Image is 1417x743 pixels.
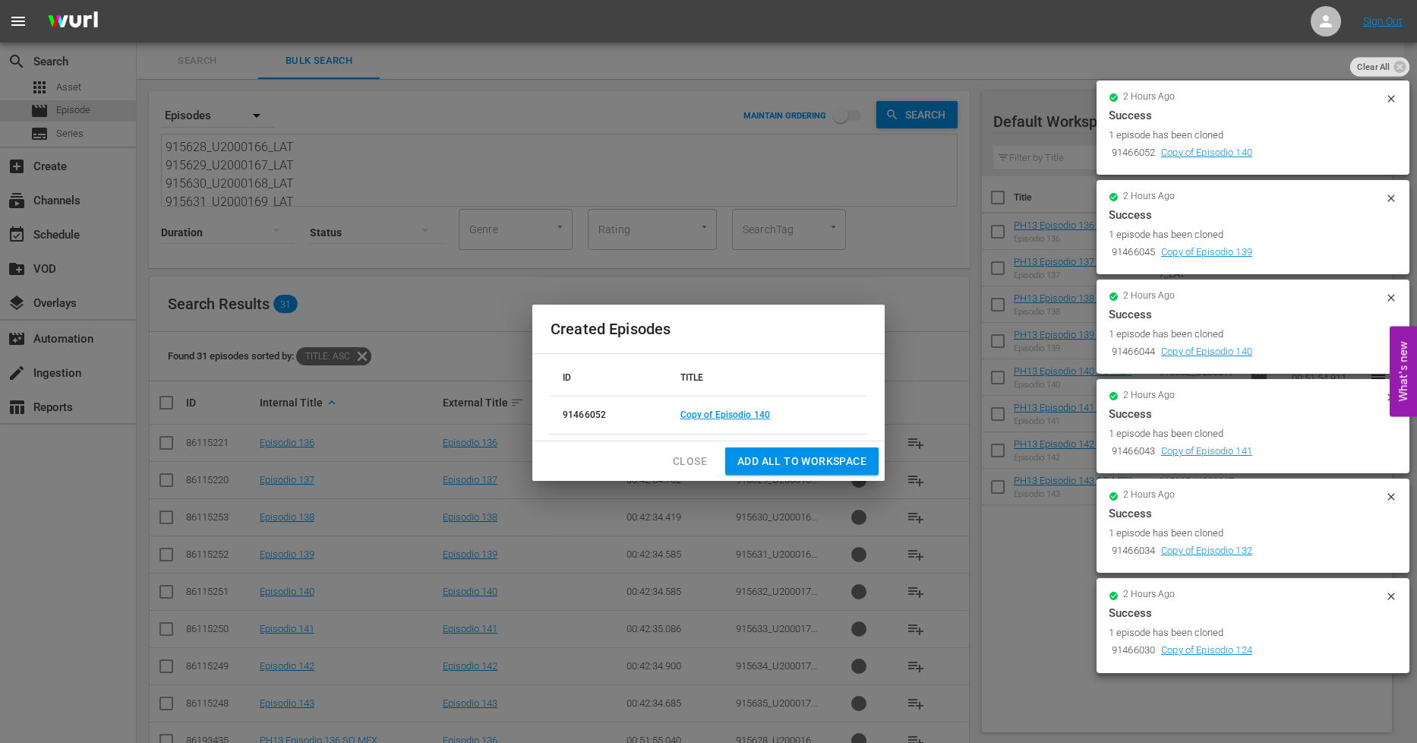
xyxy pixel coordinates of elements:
div: 1 episode has been cloned [1109,526,1381,541]
button: Open Feedback Widget [1390,327,1417,417]
span: menu [9,12,27,30]
button: Add all to Workspace [725,447,879,476]
div: Success [1109,305,1397,324]
a: Copy of Episodio 132 [1161,545,1252,556]
div: 1 episode has been cloned [1109,128,1381,143]
a: Copy of Episodio 141 [1161,445,1252,457]
a: Copy of Episodio 140 [1161,147,1252,158]
span: 2 hours ago [1123,390,1175,402]
td: 91466043 [1109,441,1158,462]
h2: Created Episodes [551,317,866,341]
div: Success [1109,405,1397,423]
span: 2 hours ago [1123,290,1175,302]
button: Close [661,447,719,476]
a: Copy of Episodio 124 [1161,644,1252,656]
div: 1 episode has been cloned [1109,327,1381,342]
span: 2 hours ago [1123,191,1175,203]
span: Add all to Workspace [737,452,866,471]
td: 91466052 [551,396,668,434]
span: 2 hours ago [1123,91,1175,103]
div: 1 episode has been cloned [1109,227,1381,242]
span: 2 hours ago [1123,589,1175,601]
td: 91466044 [1109,342,1158,362]
div: Success [1109,106,1397,125]
a: Copy of Episodio 140 [680,409,771,420]
span: Close [673,452,707,471]
a: Copy of Episodio 139 [1161,246,1252,258]
div: Success [1109,604,1397,622]
td: 91466052 [1109,143,1158,163]
a: Sign Out [1363,15,1403,27]
div: Success [1109,206,1397,224]
th: ID [551,360,668,397]
div: 1 episode has been cloned [1109,625,1381,640]
a: Copy of Episodio 140 [1161,346,1252,357]
td: 91466034 [1109,541,1158,561]
td: 91466030 [1109,640,1158,661]
div: 1 episode has been cloned [1109,426,1381,441]
span: Clear All [1350,57,1397,77]
div: Success [1109,504,1397,523]
img: ans4CAIJ8jUAAAAAAAAAAAAAAAAAAAAAAAAgQb4GAAAAAAAAAAAAAAAAAAAAAAAAJMjXAAAAAAAAAAAAAAAAAAAAAAAAgAT5G... [36,4,109,40]
span: 2 hours ago [1123,489,1175,501]
td: 91466045 [1109,242,1158,263]
th: TITLE [668,360,866,397]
